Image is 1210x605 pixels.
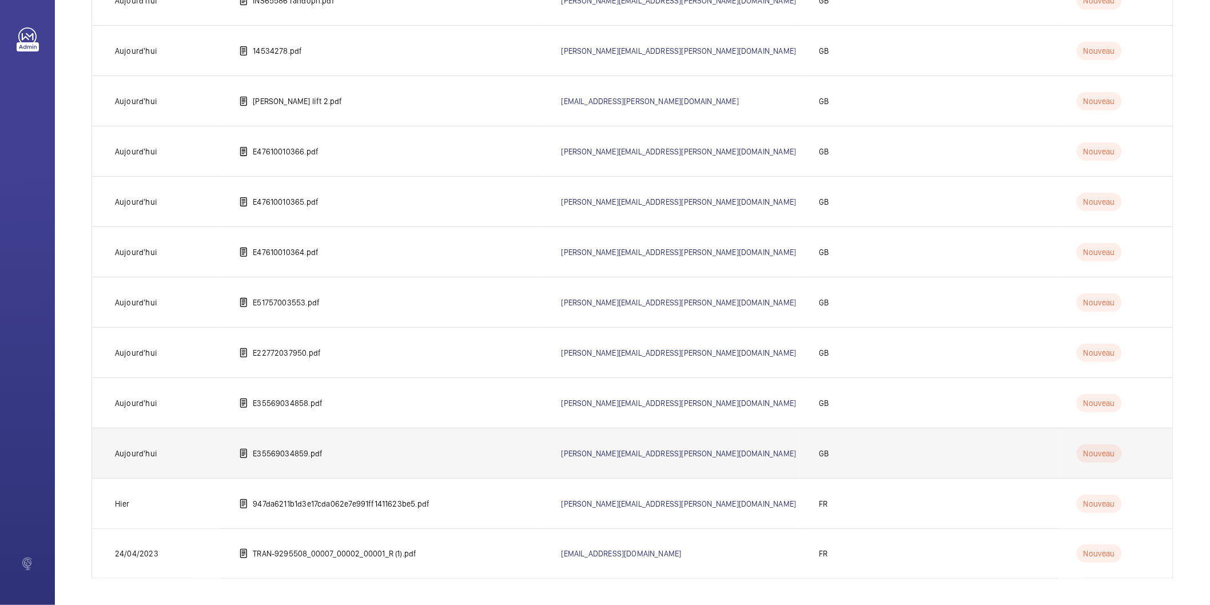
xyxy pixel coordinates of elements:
p: Nouveau [1077,42,1122,60]
p: GB [819,246,829,258]
p: 24/04/2023 [115,548,158,559]
p: GB [819,448,829,459]
p: E35569034858.pdf [253,397,323,409]
a: [PERSON_NAME][EMAIL_ADDRESS][PERSON_NAME][DOMAIN_NAME] [562,248,797,257]
p: Nouveau [1077,193,1122,211]
p: E47610010366.pdf [253,146,319,157]
p: Aujourd'hui [115,196,157,208]
a: [PERSON_NAME][EMAIL_ADDRESS][PERSON_NAME][DOMAIN_NAME] [562,147,797,156]
p: Aujourd'hui [115,347,157,359]
p: E51757003553.pdf [253,297,320,308]
p: Nouveau [1077,142,1122,161]
a: [PERSON_NAME][EMAIL_ADDRESS][PERSON_NAME][DOMAIN_NAME] [562,499,797,508]
p: Nouveau [1077,293,1122,312]
p: 14534278.pdf [253,45,302,57]
p: E47610010364.pdf [253,246,319,258]
p: Aujourd'hui [115,297,157,308]
a: [EMAIL_ADDRESS][PERSON_NAME][DOMAIN_NAME] [562,97,739,106]
p: Nouveau [1077,544,1122,563]
a: [PERSON_NAME][EMAIL_ADDRESS][PERSON_NAME][DOMAIN_NAME] [562,197,797,206]
a: [PERSON_NAME][EMAIL_ADDRESS][PERSON_NAME][DOMAIN_NAME] [562,46,797,55]
p: Aujourd'hui [115,246,157,258]
p: Aujourd'hui [115,448,157,459]
p: Nouveau [1077,495,1122,513]
p: GB [819,45,829,57]
a: [PERSON_NAME][EMAIL_ADDRESS][PERSON_NAME][DOMAIN_NAME] [562,348,797,357]
p: Nouveau [1077,444,1122,463]
p: [PERSON_NAME] lift 2.pdf [253,95,342,107]
p: FR [819,548,827,559]
p: Nouveau [1077,394,1122,412]
p: GB [819,146,829,157]
p: FR [819,498,827,510]
p: Aujourd'hui [115,397,157,409]
p: GB [819,347,829,359]
p: GB [819,95,829,107]
p: Hier [115,498,130,510]
p: Aujourd'hui [115,45,157,57]
p: E35569034859.pdf [253,448,323,459]
a: [PERSON_NAME][EMAIL_ADDRESS][PERSON_NAME][DOMAIN_NAME] [562,298,797,307]
p: TRAN-9295508_00007_00002_00001_R (1).pdf [253,548,416,559]
p: GB [819,196,829,208]
p: E47610010365.pdf [253,196,319,208]
p: Nouveau [1077,243,1122,261]
p: Nouveau [1077,344,1122,362]
a: [PERSON_NAME][EMAIL_ADDRESS][PERSON_NAME][DOMAIN_NAME] [562,449,797,458]
p: E22772037950.pdf [253,347,321,359]
p: Aujourd'hui [115,95,157,107]
p: GB [819,397,829,409]
p: GB [819,297,829,308]
p: Aujourd'hui [115,146,157,157]
a: [EMAIL_ADDRESS][DOMAIN_NAME] [562,549,682,558]
p: 947da6211b1d3e17cda062e7e991ff1411623be5.pdf [253,498,429,510]
p: Nouveau [1077,92,1122,110]
a: [PERSON_NAME][EMAIL_ADDRESS][PERSON_NAME][DOMAIN_NAME] [562,399,797,408]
